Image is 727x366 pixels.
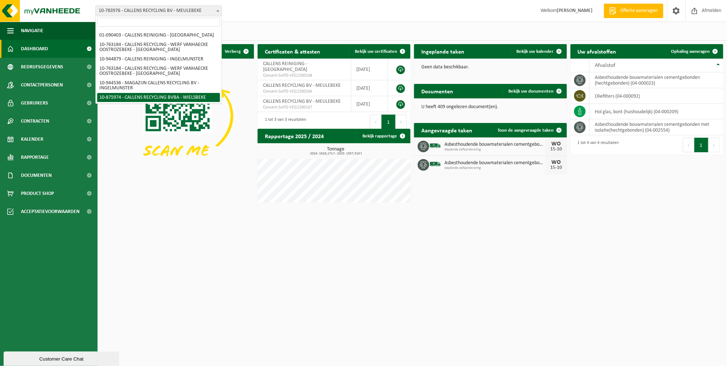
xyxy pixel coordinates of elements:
[444,148,545,152] span: Geplande zelfaanlevering
[97,55,220,64] li: 10-944879 - CALLENS REINIGING - INGELMUNSTER
[97,31,220,40] li: 01-090403 - CALLENS REINIGING - [GEOGRAPHIC_DATA]
[549,147,563,152] div: 15-10
[263,89,345,94] span: Consent-SelfD-VEG2200166
[261,147,410,156] h3: Tonnage
[414,44,472,58] h2: Ingeplande taken
[549,141,563,147] div: WO
[97,93,220,102] li: 10-875974 - CALLENS RECYCLING BVBA - WIELSBEKE
[263,73,345,78] span: Consent-SelfD-VEG2200168
[21,130,43,148] span: Kalender
[666,44,723,59] a: Ophaling aanvragen
[508,89,554,94] span: Bekijk uw documenten
[498,128,554,133] span: Toon de aangevraagde taken
[357,129,410,143] a: Bekijk rapportage
[590,88,723,104] td: oliefilters (04-000092)
[21,58,63,76] span: Bedrijfsgegevens
[429,140,442,152] img: BL-SO-LV
[21,184,54,203] span: Product Shop
[97,40,220,55] li: 10-763184 - CALLENS RECYCLING - WERF VANHAECKE OOSTROZEBEKE - [GEOGRAPHIC_DATA]
[683,138,694,152] button: Previous
[590,104,723,119] td: hol glas, bont (huishoudelijk) (04-000209)
[261,114,306,130] div: 1 tot 3 van 3 resultaten
[421,105,560,110] p: U heeft 409 ongelezen document(en).
[263,83,341,88] span: CALLENS RECYCLING BV - MEULEBEKE
[96,6,221,16] span: 10-783976 - CALLENS RECYCLING BV - MEULEBEKE
[671,49,710,54] span: Ophaling aanvragen
[258,129,331,143] h2: Rapportage 2025 / 2024
[444,160,545,166] span: Asbesthoudende bouwmaterialen cementgebonden (hechtgebonden)
[219,44,253,59] button: Verberg
[511,44,566,59] a: Bekijk uw kalender
[414,84,460,98] h2: Documenten
[263,99,341,104] span: CALLENS RECYCLING BV - MEULEBEKE
[516,49,554,54] span: Bekijk uw kalender
[595,63,616,68] span: Afvalstof
[351,96,388,112] td: [DATE]
[349,44,410,59] a: Bekijk uw certificaten
[370,115,382,129] button: Previous
[429,158,442,170] img: BL-SO-LV
[263,105,345,110] span: Consent-SelfD-VEG2200167
[225,49,241,54] span: Verberg
[261,152,410,156] span: 2024: 1618,171 t - 2025: 1557,510 t
[101,59,254,173] img: Download de VHEPlus App
[21,203,79,221] span: Acceptatievoorwaarden
[604,4,663,18] a: Offerte aanvragen
[444,166,545,170] span: Geplande zelfaanlevering
[263,61,307,72] span: CALLENS REINIGING - [GEOGRAPHIC_DATA]
[95,5,222,16] span: 10-783976 - CALLENS RECYCLING BV - MEULEBEKE
[503,84,566,98] a: Bekijk uw documenten
[351,80,388,96] td: [DATE]
[355,49,397,54] span: Bekijk uw certificaten
[396,115,407,129] button: Next
[590,72,723,88] td: asbesthoudende bouwmaterialen cementgebonden (hechtgebonden) (04-000023)
[97,64,220,78] li: 10-763184 - CALLENS RECYCLING - WERF VANHAECKE OOSTROZEBEKE - [GEOGRAPHIC_DATA]
[258,44,327,58] h2: Certificaten & attesten
[21,22,43,40] span: Navigatie
[4,350,121,366] iframe: chat widget
[549,159,563,165] div: WO
[21,166,52,184] span: Documenten
[351,59,388,80] td: [DATE]
[382,115,396,129] button: 1
[619,7,660,14] span: Offerte aanvragen
[709,138,720,152] button: Next
[21,112,49,130] span: Contracten
[21,40,48,58] span: Dashboard
[574,137,619,153] div: 1 tot 4 van 4 resultaten
[21,94,48,112] span: Gebruikers
[571,44,624,58] h2: Uw afvalstoffen
[549,165,563,170] div: 15-10
[421,65,560,70] p: Geen data beschikbaar.
[694,138,709,152] button: 1
[444,142,545,148] span: Asbesthoudende bouwmaterialen cementgebonden (hechtgebonden)
[21,76,63,94] span: Contactpersonen
[492,123,566,137] a: Toon de aangevraagde taken
[97,78,220,93] li: 10-944536 - MAGAZIJN CALLENS RECYCLING BV - INGELMUNSTER
[414,123,479,137] h2: Aangevraagde taken
[557,8,593,13] strong: [PERSON_NAME]
[590,119,723,135] td: asbesthoudende bouwmaterialen cementgebonden met isolatie(hechtgebonden) (04-002554)
[21,148,49,166] span: Rapportage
